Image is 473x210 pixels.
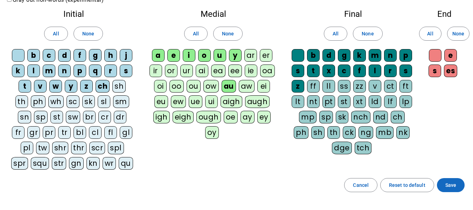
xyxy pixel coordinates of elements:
[291,10,416,18] h2: Final
[257,80,270,93] div: ei
[452,29,464,38] span: None
[221,95,242,108] div: aigh
[67,95,79,108] div: sc
[319,111,333,123] div: sp
[369,49,381,62] div: m
[294,126,308,139] div: ph
[307,95,320,108] div: nt
[171,95,186,108] div: ew
[260,65,275,77] div: oa
[322,65,335,77] div: x
[229,49,242,62] div: y
[98,111,111,123] div: cr
[52,142,69,154] div: shr
[180,65,193,77] div: ur
[427,10,462,18] h2: End
[98,95,110,108] div: sl
[183,49,195,62] div: i
[336,111,348,123] div: sk
[359,126,373,139] div: ng
[260,49,272,62] div: er
[353,95,366,108] div: xt
[11,10,136,18] h2: Initial
[104,49,117,62] div: h
[399,65,412,77] div: s
[89,126,102,139] div: cl
[44,27,68,41] button: All
[241,111,255,123] div: ay
[224,111,238,123] div: oe
[322,49,335,62] div: d
[120,65,132,77] div: s
[89,142,105,154] div: scr
[292,65,304,77] div: s
[18,111,31,123] div: sn
[49,80,62,93] div: w
[307,80,320,93] div: ff
[324,27,347,41] button: All
[71,142,86,154] div: thr
[165,65,178,77] div: or
[48,95,64,108] div: wh
[196,65,208,77] div: ai
[362,29,374,38] span: None
[384,65,397,77] div: r
[34,80,47,93] div: v
[19,80,31,93] div: t
[396,126,410,139] div: nk
[292,95,304,108] div: lt
[338,80,350,93] div: ss
[437,178,465,192] button: Save
[89,65,102,77] div: q
[344,178,377,192] button: Cancel
[74,65,86,77] div: p
[211,65,225,77] div: ea
[307,49,320,62] div: b
[353,80,366,93] div: zz
[322,80,335,93] div: ll
[74,49,86,62] div: f
[338,95,350,108] div: st
[52,157,66,170] div: str
[369,80,381,93] div: v
[154,95,168,108] div: eu
[108,142,124,154] div: spl
[299,111,317,123] div: mp
[384,49,397,62] div: n
[193,29,199,38] span: All
[43,49,55,62] div: c
[187,80,201,93] div: ou
[173,111,194,123] div: eigh
[384,95,397,108] div: lf
[66,111,80,123] div: sw
[36,142,49,154] div: tw
[245,95,270,108] div: augh
[343,126,356,139] div: ck
[338,49,350,62] div: g
[86,157,100,170] div: kn
[196,111,221,123] div: ough
[149,65,162,77] div: ir
[322,95,335,108] div: pt
[154,80,167,93] div: oi
[15,95,28,108] div: th
[429,65,441,77] div: s
[169,80,184,93] div: oo
[27,65,40,77] div: l
[419,27,441,41] button: All
[245,65,257,77] div: ie
[58,65,71,77] div: n
[292,80,304,93] div: z
[399,95,412,108] div: lp
[31,95,46,108] div: ph
[82,29,94,38] span: None
[58,49,71,62] div: d
[399,80,412,93] div: ft
[74,27,103,41] button: None
[21,142,33,154] div: pl
[152,49,165,62] div: a
[327,126,340,139] div: th
[445,181,456,189] span: Save
[333,29,339,38] span: All
[369,95,381,108] div: ld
